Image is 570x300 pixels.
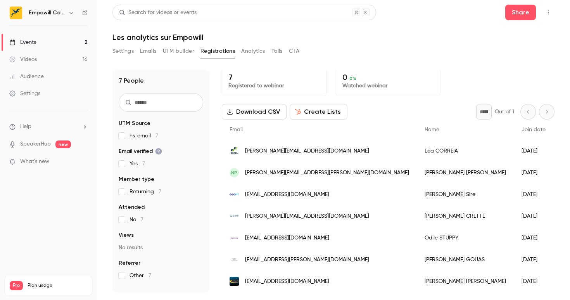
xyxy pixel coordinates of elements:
div: [PERSON_NAME] GOUAS [417,249,514,271]
span: NP [231,169,237,176]
span: [EMAIL_ADDRESS][DOMAIN_NAME] [245,191,329,199]
span: 7 [141,217,143,222]
a: SpeakerHub [20,140,51,148]
span: Name [425,127,439,132]
button: CTA [289,45,299,57]
img: sofinor.com [230,277,239,286]
span: What's new [20,158,49,166]
iframe: Noticeable Trigger [78,158,88,165]
span: No [130,216,143,224]
span: [PERSON_NAME][EMAIL_ADDRESS][DOMAIN_NAME] [245,147,369,155]
div: [DATE] [514,184,553,205]
img: sicap-pithiviers.net [230,212,239,221]
p: Registered to webinar [228,82,320,90]
div: Events [9,38,36,46]
button: Download CSV [222,104,287,120]
span: new [55,140,71,148]
div: Search for videos or events [119,9,197,17]
div: [DATE] [514,271,553,292]
p: Out of 1 [495,108,514,116]
button: Registrations [200,45,235,57]
img: formiris.org [230,233,239,243]
div: Odile STUPPY [417,227,514,249]
div: Audience [9,73,44,80]
div: Videos [9,55,37,63]
span: hs_email [130,132,158,140]
button: Polls [271,45,283,57]
div: [PERSON_NAME] Sire [417,184,514,205]
span: [PERSON_NAME][EMAIL_ADDRESS][PERSON_NAME][DOMAIN_NAME] [245,169,409,177]
span: 7 [155,133,158,139]
span: Yes [130,160,145,168]
h1: Les analytics sur Empowill [112,33,554,42]
section: facet-groups [119,120,203,279]
div: Léa CORREIA [417,140,514,162]
span: [PERSON_NAME][EMAIL_ADDRESS][DOMAIN_NAME] [245,212,369,220]
span: Help [20,123,31,131]
div: [DATE] [514,227,553,249]
span: Attended [119,203,145,211]
img: geofit.fr [230,190,239,199]
img: Empowill Community [10,7,22,19]
div: [DATE] [514,162,553,184]
div: [DATE] [514,249,553,271]
span: Plan usage [28,283,87,289]
span: Member type [119,175,154,183]
p: Watched webinar [342,82,434,90]
span: 7 [142,161,145,166]
span: Email verified [119,147,162,155]
img: groupe-scael.com [230,146,239,156]
span: Returning [130,188,161,196]
p: No results [119,244,203,251]
div: [DATE] [514,140,553,162]
button: UTM builder [163,45,194,57]
button: Share [505,5,536,20]
span: Other [130,272,151,279]
span: [EMAIL_ADDRESS][DOMAIN_NAME] [245,234,329,242]
div: [PERSON_NAME] [PERSON_NAME] [417,162,514,184]
span: UTM Source [119,120,150,127]
button: Settings [112,45,134,57]
div: [DATE] [514,205,553,227]
div: Settings [9,90,40,97]
span: 7 [149,273,151,278]
h1: 7 People [119,76,144,85]
button: Emails [140,45,156,57]
span: 7 [159,189,161,194]
li: help-dropdown-opener [9,123,88,131]
span: 0 % [349,76,356,81]
h6: Empowill Community [29,9,65,17]
span: Views [119,231,134,239]
button: Create Lists [290,104,347,120]
p: 7 [228,73,320,82]
span: Pro [10,281,23,290]
p: 0 [342,73,434,82]
img: thibault-bergeron.com [230,255,239,264]
span: [EMAIL_ADDRESS][PERSON_NAME][DOMAIN_NAME] [245,256,369,264]
span: [EMAIL_ADDRESS][DOMAIN_NAME] [245,277,329,286]
span: Join date [522,127,546,132]
button: Analytics [241,45,265,57]
div: [PERSON_NAME] [PERSON_NAME] [417,271,514,292]
span: Email [230,127,243,132]
div: [PERSON_NAME] CRETTÉ [417,205,514,227]
span: Referrer [119,259,140,267]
